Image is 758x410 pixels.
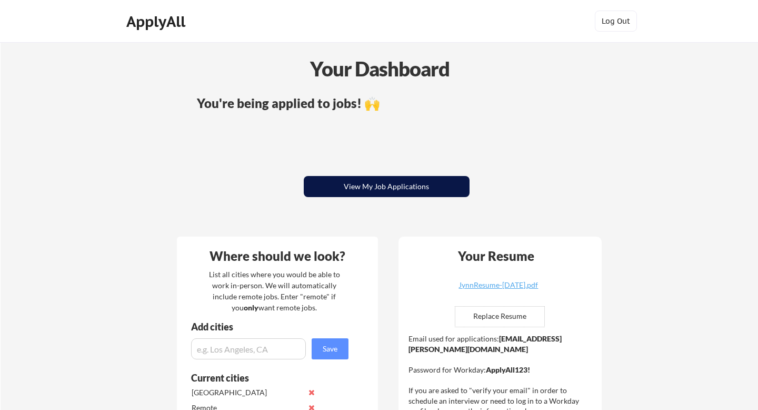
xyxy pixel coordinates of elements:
[436,281,561,289] div: JynnResume-[DATE].pdf
[197,97,576,110] div: You're being applied to jobs! 🙌
[408,334,562,354] strong: [EMAIL_ADDRESS][PERSON_NAME][DOMAIN_NAME]
[191,373,337,383] div: Current cities
[192,387,303,398] div: [GEOGRAPHIC_DATA]
[202,269,347,313] div: List all cities where you would be able to work in-person. We will automatically include remote j...
[191,322,351,331] div: Add cities
[444,250,548,262] div: Your Resume
[191,338,306,359] input: e.g. Los Angeles, CA
[312,338,348,359] button: Save
[1,54,758,84] div: Your Dashboard
[304,176,470,197] button: View My Job Applications
[436,281,561,298] a: JynnResume-[DATE].pdf
[126,13,188,31] div: ApplyAll
[486,365,530,374] strong: ApplyAll123!
[244,303,258,312] strong: only
[595,11,637,32] button: Log Out
[179,250,375,262] div: Where should we look?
